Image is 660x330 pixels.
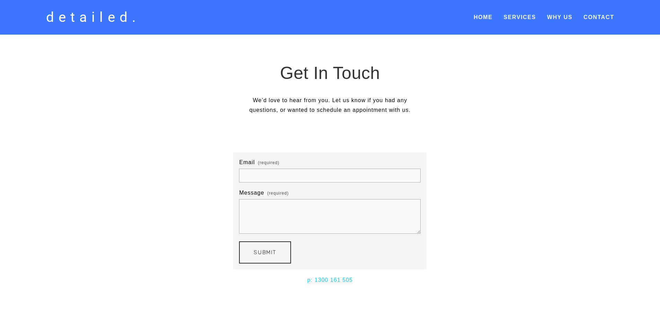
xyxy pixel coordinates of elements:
[239,190,264,196] span: Message
[504,14,536,20] a: Services
[43,7,144,28] a: detailed.
[254,249,276,256] span: Submit
[583,11,614,24] a: Contact
[239,159,255,166] span: Email
[239,96,421,115] p: We’d love to hear from you. Let us know if you had any questions, or wanted to schedule an appoin...
[547,14,572,20] a: Why Us
[474,11,492,24] a: Home
[307,277,353,284] a: p: 1300 161 505
[239,241,291,264] button: SubmitSubmit
[239,62,421,84] h1: Get In Touch
[258,158,279,167] span: (required)
[267,189,289,198] span: (required)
